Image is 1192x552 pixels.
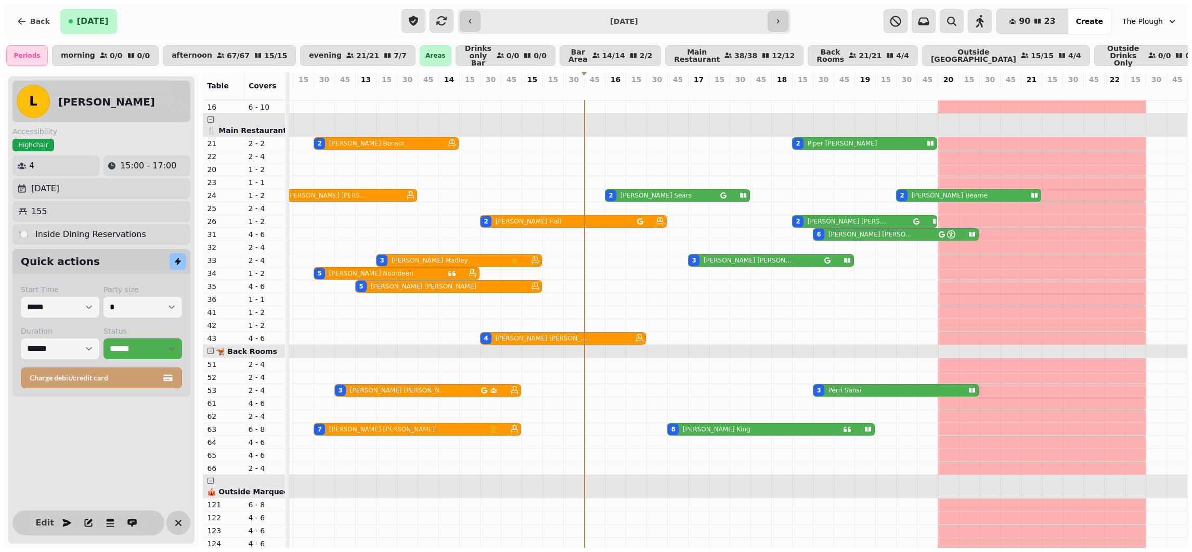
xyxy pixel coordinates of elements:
[38,519,51,527] span: Edit
[31,205,47,218] p: 155
[207,450,240,461] p: 65
[1047,74,1057,85] p: 15
[772,52,795,59] p: 12 / 12
[248,411,281,422] p: 2 - 4
[665,45,804,66] button: Main Restaurant38/3812/12
[227,52,250,59] p: 67 / 67
[207,216,240,227] p: 26
[21,254,100,269] h2: Quick actions
[673,87,682,97] p: 8
[340,74,350,85] p: 45
[29,95,37,108] span: L
[859,52,882,59] p: 21 / 21
[839,74,849,85] p: 45
[21,367,182,388] button: Charge debit/credit card
[207,229,240,240] p: 31
[309,51,342,60] p: evening
[248,450,281,461] p: 4 - 6
[896,52,909,59] p: 4 / 4
[808,45,918,66] button: Back Rooms21/214/4
[1006,74,1016,85] p: 45
[923,74,932,85] p: 45
[394,52,407,59] p: 7 / 7
[986,87,994,97] p: 0
[496,334,591,343] p: [PERSON_NAME] [PERSON_NAME]
[207,372,240,383] p: 52
[207,268,240,279] p: 34
[486,87,495,97] p: 6
[735,74,745,85] p: 30
[1090,87,1098,97] p: 0
[1172,74,1182,85] p: 45
[137,52,150,59] p: 0 / 0
[1044,17,1055,25] span: 23
[403,74,412,85] p: 30
[620,191,692,200] p: [PERSON_NAME] Sears
[902,87,911,97] p: 2
[652,74,662,85] p: 30
[21,284,99,295] label: Start Time
[58,95,155,109] h2: [PERSON_NAME]
[484,217,488,226] div: 2
[1110,87,1119,97] p: 0
[248,255,281,266] p: 2 - 4
[382,74,392,85] p: 15
[1131,87,1139,97] p: 0
[172,51,212,60] p: afternoon
[264,52,287,59] p: 15 / 15
[207,190,240,201] p: 24
[757,87,765,97] p: 0
[798,87,807,97] p: 4
[560,45,661,66] button: Bar Area14/142/2
[248,242,281,253] p: 2 - 4
[361,87,370,97] p: 5
[828,230,912,239] p: [PERSON_NAME] [PERSON_NAME]
[528,87,536,97] p: 4
[207,164,240,175] p: 20
[756,74,766,85] p: 45
[1158,52,1171,59] p: 0 / 0
[1006,87,1015,97] p: 0
[445,87,453,97] p: 0
[248,525,281,536] p: 4 - 6
[207,126,287,135] span: 🍴 Main Restaurant
[569,87,578,97] p: 0
[777,74,787,85] p: 18
[534,52,547,59] p: 0 / 0
[1031,52,1054,59] p: 15 / 15
[568,48,588,63] p: Bar Area
[507,87,515,97] p: 0
[207,500,240,510] p: 121
[320,87,328,108] p: 14
[248,190,281,201] p: 1 - 2
[248,203,281,214] p: 2 - 4
[207,138,240,149] p: 21
[61,51,95,60] p: morning
[120,160,176,172] p: 15:00 - 17:00
[52,45,159,66] button: morning0/00/0
[881,74,891,85] p: 15
[248,216,281,227] p: 1 - 2
[1103,45,1144,67] p: Outside Drinks Only
[77,17,109,25] span: [DATE]
[861,87,869,97] p: 0
[964,74,974,85] p: 15
[590,87,599,97] p: 0
[673,74,683,85] p: 45
[288,191,368,200] p: [PERSON_NAME] [PERSON_NAME]
[611,87,619,97] p: 9
[207,242,240,253] p: 32
[19,228,29,241] p: 🍽️
[248,538,281,549] p: 4 - 6
[912,191,988,200] p: [PERSON_NAME] Bearne
[248,424,281,435] p: 6 - 8
[1069,87,1077,97] p: 0
[12,126,190,137] label: Accessibility
[371,282,476,291] p: [PERSON_NAME] [PERSON_NAME]
[248,307,281,318] p: 1 - 2
[778,87,786,97] p: 0
[207,359,240,370] p: 51
[359,282,363,291] div: 5
[216,347,277,356] span: 🫕 Back Rooms
[1068,74,1078,85] p: 30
